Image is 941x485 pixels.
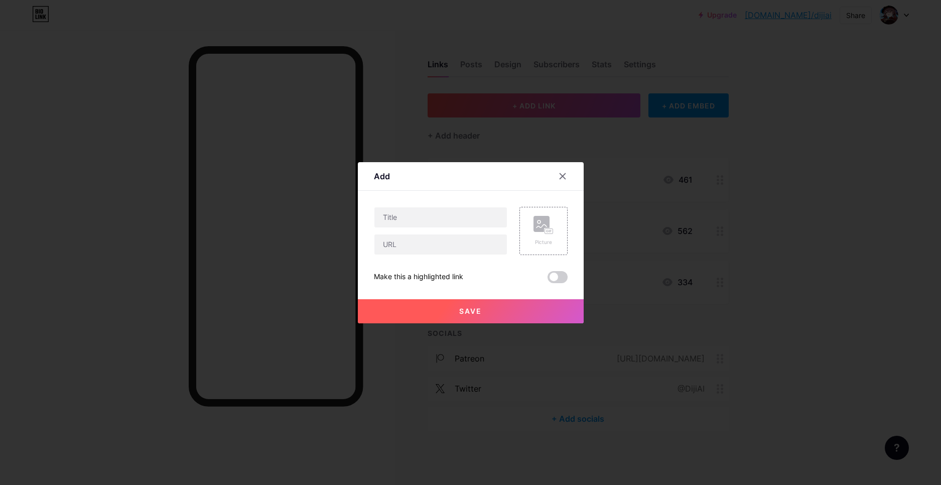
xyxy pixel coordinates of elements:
span: Save [459,307,482,315]
div: Add [374,170,390,182]
div: Picture [533,238,554,246]
input: Title [374,207,507,227]
div: Make this a highlighted link [374,271,463,283]
button: Save [358,299,584,323]
input: URL [374,234,507,255]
